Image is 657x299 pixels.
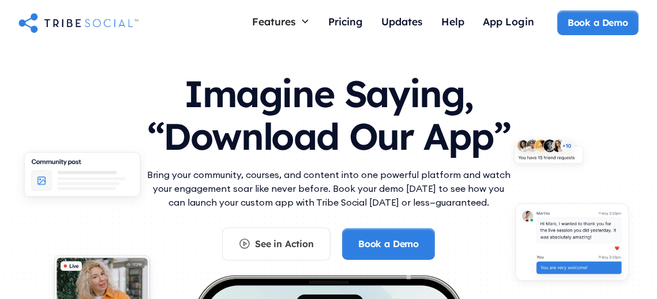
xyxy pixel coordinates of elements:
[381,15,423,28] div: Updates
[319,10,372,35] a: Pricing
[243,10,319,32] div: Features
[13,145,151,210] img: An illustration of Community Feed
[144,61,513,163] h1: Imagine Saying, “Download Our App”
[144,168,513,209] p: Bring your community, courses, and content into one powerful platform and watch your engagement s...
[506,133,591,174] img: An illustration of New friends requests
[483,15,534,28] div: App Login
[252,15,296,28] div: Features
[222,228,331,260] a: See in Action
[441,15,464,28] div: Help
[342,228,435,259] a: Book a Demo
[557,10,639,35] a: Book a Demo
[18,11,138,34] a: home
[474,10,543,35] a: App Login
[328,15,363,28] div: Pricing
[432,10,474,35] a: Help
[255,237,314,250] div: See in Action
[372,10,432,35] a: Updates
[506,197,637,292] img: An illustration of chat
